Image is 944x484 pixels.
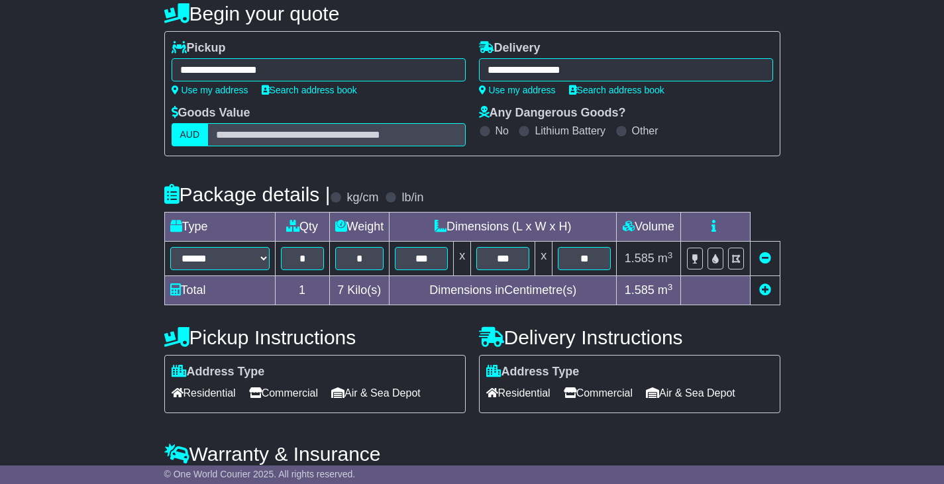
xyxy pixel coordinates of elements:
[479,326,780,348] h4: Delivery Instructions
[658,252,673,265] span: m
[401,191,423,205] label: lb/in
[759,252,771,265] a: Remove this item
[275,276,329,305] td: 1
[617,213,681,242] td: Volume
[646,383,735,403] span: Air & Sea Depot
[454,242,471,276] td: x
[164,326,466,348] h4: Pickup Instructions
[337,283,344,297] span: 7
[668,282,673,292] sup: 3
[329,276,390,305] td: Kilo(s)
[164,276,275,305] td: Total
[479,85,556,95] a: Use my address
[249,383,318,403] span: Commercial
[569,85,664,95] a: Search address book
[390,276,617,305] td: Dimensions in Centimetre(s)
[172,383,236,403] span: Residential
[164,183,331,205] h4: Package details |
[172,85,248,95] a: Use my address
[632,124,658,137] label: Other
[172,365,265,379] label: Address Type
[329,213,390,242] td: Weight
[535,242,552,276] td: x
[172,41,226,56] label: Pickup
[668,250,673,260] sup: 3
[262,85,357,95] a: Search address book
[564,383,633,403] span: Commercial
[496,124,509,137] label: No
[486,383,551,403] span: Residential
[331,383,421,403] span: Air & Sea Depot
[164,443,780,465] h4: Warranty & Insurance
[275,213,329,242] td: Qty
[759,283,771,297] a: Add new item
[172,106,250,121] label: Goods Value
[625,252,655,265] span: 1.585
[486,365,580,379] label: Address Type
[172,123,209,146] label: AUD
[658,283,673,297] span: m
[479,41,541,56] label: Delivery
[625,283,655,297] span: 1.585
[164,469,356,479] span: © One World Courier 2025. All rights reserved.
[164,213,275,242] td: Type
[390,213,617,242] td: Dimensions (L x W x H)
[346,191,378,205] label: kg/cm
[535,124,605,137] label: Lithium Battery
[164,3,780,24] h4: Begin your quote
[479,106,626,121] label: Any Dangerous Goods?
